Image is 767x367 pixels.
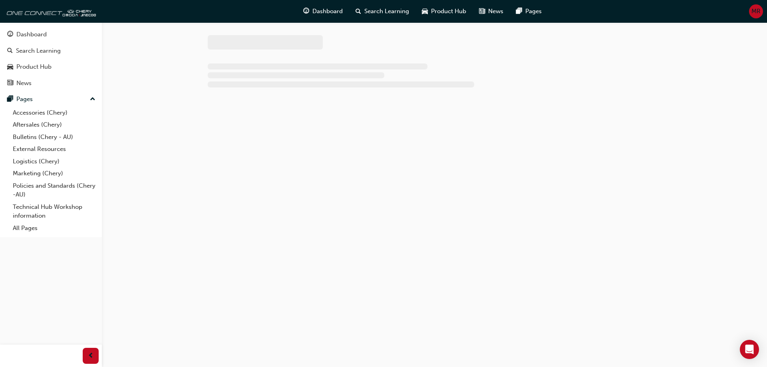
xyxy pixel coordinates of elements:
[473,3,510,20] a: news-iconNews
[10,131,99,143] a: Bulletins (Chery - AU)
[3,44,99,58] a: Search Learning
[7,80,13,87] span: news-icon
[751,7,761,16] span: MR
[749,4,763,18] button: MR
[516,6,522,16] span: pages-icon
[488,7,503,16] span: News
[3,92,99,107] button: Pages
[16,95,33,104] div: Pages
[356,6,361,16] span: search-icon
[297,3,349,20] a: guage-iconDashboard
[312,7,343,16] span: Dashboard
[90,94,95,105] span: up-icon
[3,60,99,74] a: Product Hub
[10,107,99,119] a: Accessories (Chery)
[16,79,32,88] div: News
[16,30,47,39] div: Dashboard
[415,3,473,20] a: car-iconProduct Hub
[3,76,99,91] a: News
[303,6,309,16] span: guage-icon
[10,167,99,180] a: Marketing (Chery)
[10,119,99,131] a: Aftersales (Chery)
[16,62,52,71] div: Product Hub
[16,46,61,56] div: Search Learning
[7,96,13,103] span: pages-icon
[422,6,428,16] span: car-icon
[479,6,485,16] span: news-icon
[349,3,415,20] a: search-iconSearch Learning
[364,7,409,16] span: Search Learning
[88,351,94,361] span: prev-icon
[510,3,548,20] a: pages-iconPages
[10,201,99,222] a: Technical Hub Workshop information
[10,222,99,234] a: All Pages
[431,7,466,16] span: Product Hub
[4,3,96,19] img: oneconnect
[10,180,99,201] a: Policies and Standards (Chery -AU)
[525,7,542,16] span: Pages
[740,340,759,359] div: Open Intercom Messenger
[3,27,99,42] a: Dashboard
[7,31,13,38] span: guage-icon
[10,155,99,168] a: Logistics (Chery)
[10,143,99,155] a: External Resources
[3,26,99,92] button: DashboardSearch LearningProduct HubNews
[7,48,13,55] span: search-icon
[7,63,13,71] span: car-icon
